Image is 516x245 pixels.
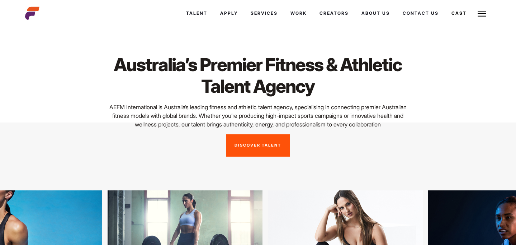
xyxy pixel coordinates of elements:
[180,4,214,23] a: Talent
[313,4,355,23] a: Creators
[478,9,486,18] img: Burger icon
[104,54,412,97] h1: Australia’s Premier Fitness & Athletic Talent Agency
[355,4,396,23] a: About Us
[104,103,412,129] p: AEFM International is Australia’s leading fitness and athletic talent agency, specialising in con...
[445,4,473,23] a: Cast
[244,4,284,23] a: Services
[284,4,313,23] a: Work
[25,6,39,20] img: cropped-aefm-brand-fav-22-square.png
[396,4,445,23] a: Contact Us
[214,4,244,23] a: Apply
[226,134,290,157] a: Discover Talent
